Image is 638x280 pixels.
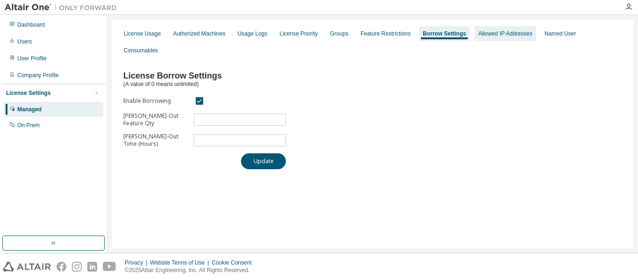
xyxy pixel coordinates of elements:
img: linkedin.svg [87,262,97,272]
div: Groups [330,30,348,37]
div: Usage Logs [237,30,267,37]
div: Users [17,38,32,45]
label: [PERSON_NAME]-Out Feature Qty [123,112,188,127]
div: Consumables [124,47,158,54]
span: (A value of 0 means unlimited) [123,81,198,87]
div: Feature Restrictions [361,30,411,37]
div: Named User [545,30,576,37]
img: altair_logo.svg [3,262,51,272]
div: Privacy [125,259,150,266]
p: © 2025 Altair Engineering, Inc. All Rights Reserved. [125,266,257,274]
div: Website Terms of Use [150,259,212,266]
img: youtube.svg [103,262,116,272]
div: Allowed IP Addresses [478,30,532,37]
div: License Priority [280,30,318,37]
div: User Profile [17,55,47,62]
div: Cookie Consent [212,259,257,266]
div: On Prem [17,122,40,129]
div: Company Profile [17,72,59,79]
div: Authorized Machines [173,30,225,37]
div: Borrow Settings [423,30,466,37]
label: Enable Borrowing [123,97,188,105]
img: Altair One [5,3,121,12]
span: License Borrow Settings [123,71,222,80]
div: Managed [17,106,42,113]
div: License Settings [6,89,50,97]
label: [PERSON_NAME]-Out Time (Hours) [123,133,188,148]
button: Update [241,153,286,169]
div: Dashboard [17,21,45,29]
div: License Usage [124,30,161,37]
img: instagram.svg [72,262,82,272]
img: facebook.svg [57,262,66,272]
